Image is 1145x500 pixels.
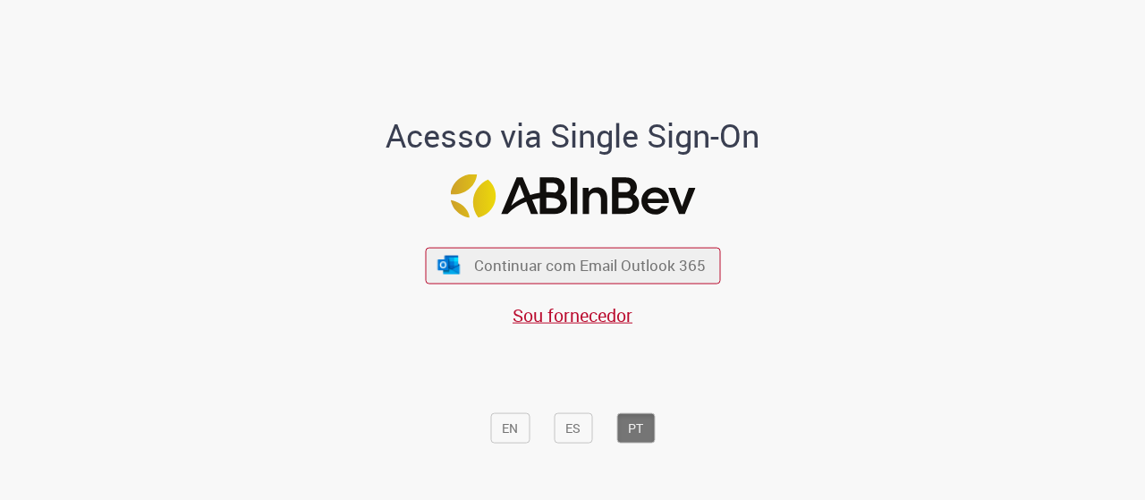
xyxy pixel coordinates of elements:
[450,174,695,218] img: Logo ABInBev
[490,412,530,443] button: EN
[616,412,655,443] button: PT
[425,247,720,284] button: ícone Azure/Microsoft 360 Continuar com Email Outlook 365
[513,302,632,326] a: Sou fornecedor
[325,117,821,153] h1: Acesso via Single Sign-On
[437,256,462,275] img: ícone Azure/Microsoft 360
[554,412,592,443] button: ES
[474,255,706,275] span: Continuar com Email Outlook 365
